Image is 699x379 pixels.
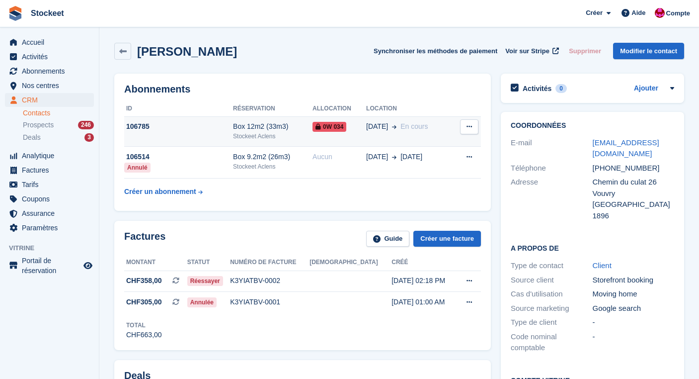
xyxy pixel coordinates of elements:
[593,177,675,188] div: Chemin du culat 26
[366,101,452,117] th: Location
[22,35,81,49] span: Accueil
[22,221,81,235] span: Paramètres
[511,331,593,354] div: Code nominal comptable
[593,275,675,286] div: Storefront booking
[511,122,674,130] h2: Coordonnées
[593,317,675,328] div: -
[5,221,94,235] a: menu
[593,199,675,210] div: [GEOGRAPHIC_DATA]
[391,297,456,307] div: [DATE] 01:00 AM
[8,6,23,21] img: stora-icon-8386f47178a22dfd0bd8f6a31ec36ba5ce8667c1dd55bd0f319d3a0aa187defe.svg
[5,206,94,220] a: menu
[655,8,665,18] img: Valentin BURDET
[413,231,481,247] a: Créer une facture
[233,162,312,171] div: Stockeet Aclens
[5,79,94,93] a: menu
[593,210,675,222] div: 1896
[5,149,94,163] a: menu
[22,64,81,78] span: Abonnements
[366,121,388,132] span: [DATE]
[22,163,81,177] span: Factures
[5,93,94,107] a: menu
[511,288,593,300] div: Cas d'utilisation
[126,276,162,286] span: CHF358,00
[5,256,94,276] a: menu
[230,276,310,286] div: K3YIATBV-0002
[586,8,603,18] span: Créer
[511,317,593,328] div: Type de client
[312,122,346,132] span: 0W 034
[124,163,151,173] div: Annulé
[9,243,99,253] span: Vitrine
[124,121,233,132] div: 106785
[5,178,94,191] a: menu
[523,84,551,93] h2: Activités
[511,303,593,314] div: Source marketing
[400,122,428,130] span: En cours
[187,255,230,271] th: Statut
[631,8,645,18] span: Aide
[187,276,223,286] span: Réessayer
[22,206,81,220] span: Assurance
[23,120,94,130] a: Prospects 246
[312,101,366,117] th: Allocation
[84,133,94,142] div: 3
[27,5,68,21] a: Stockeet
[230,255,310,271] th: Numéro de facture
[366,152,388,162] span: [DATE]
[233,132,312,141] div: Stockeet Aclens
[5,64,94,78] a: menu
[593,331,675,354] div: -
[5,35,94,49] a: menu
[124,187,196,197] div: Créer un abonnement
[137,45,237,58] h2: [PERSON_NAME]
[233,101,312,117] th: Réservation
[78,121,94,129] div: 246
[565,43,605,59] button: Supprimer
[22,93,81,107] span: CRM
[23,133,41,142] span: Deals
[23,132,94,143] a: Deals 3
[233,152,312,162] div: Box 9.2m2 (26m3)
[391,255,456,271] th: Créé
[511,163,593,174] div: Téléphone
[511,137,593,160] div: E-mail
[23,120,54,130] span: Prospects
[634,83,658,95] a: Ajouter
[23,108,94,118] a: Contacts
[511,243,674,253] h2: A propos de
[187,297,217,307] span: Annulée
[22,149,81,163] span: Analytique
[124,152,233,162] div: 106514
[22,178,81,191] span: Tarifs
[593,261,612,270] a: Client
[593,163,675,174] div: [PHONE_NUMBER]
[593,188,675,199] div: Vouvry
[593,138,659,158] a: [EMAIL_ADDRESS][DOMAIN_NAME]
[374,43,497,59] button: Synchroniser les méthodes de paiement
[124,231,165,247] h2: Factures
[593,303,675,314] div: Google search
[124,183,203,201] a: Créer un abonnement
[233,121,312,132] div: Box 12m2 (33m3)
[124,255,187,271] th: Montant
[5,50,94,64] a: menu
[5,192,94,206] a: menu
[391,276,456,286] div: [DATE] 02:18 PM
[501,43,561,59] a: Voir sur Stripe
[366,231,410,247] a: Guide
[555,84,567,93] div: 0
[82,260,94,272] a: Boutique d'aperçu
[511,260,593,272] div: Type de contact
[126,330,162,340] div: CHF663,00
[124,101,233,117] th: ID
[310,255,391,271] th: [DEMOGRAPHIC_DATA]
[613,43,684,59] a: Modifier le contact
[593,288,675,300] div: Moving home
[666,8,690,18] span: Compte
[22,50,81,64] span: Activités
[22,79,81,93] span: Nos centres
[230,297,310,307] div: K3YIATBV-0001
[312,152,366,162] div: Aucun
[22,192,81,206] span: Coupons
